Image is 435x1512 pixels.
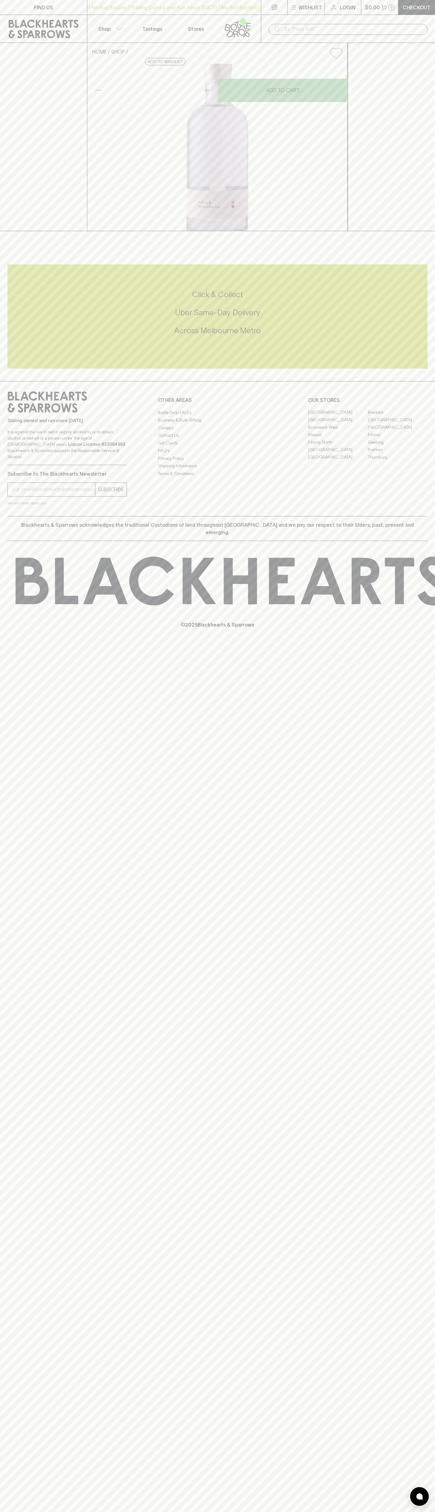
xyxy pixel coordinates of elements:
p: Stores [188,25,204,33]
a: Terms & Conditions [158,470,277,477]
h5: Uber Same-Day Delivery [7,307,428,318]
div: Call to action block [7,264,428,369]
button: Add to wishlist [145,58,186,65]
p: OTHER AREAS [158,396,277,404]
a: [GEOGRAPHIC_DATA] [308,409,368,416]
p: Subscribe to The Blackhearts Newsletter [7,470,127,478]
p: Wishlist [298,4,322,11]
p: Checkout [403,4,431,11]
a: Careers [158,424,277,432]
a: Geelong [368,439,428,446]
a: Contact Us [158,432,277,439]
a: Brunswick West [308,424,368,431]
a: SHOP [111,49,125,54]
p: 0 [390,6,393,9]
button: Add to wishlist [328,45,345,61]
p: FIND US [34,4,53,11]
p: $0.00 [365,4,380,11]
p: Shop [98,25,111,33]
a: Shipping Information [158,462,277,470]
p: It is against the law to sell or supply alcohol to, or to obtain alcohol on behalf of a person un... [7,429,127,460]
button: ADD TO CART [218,79,348,102]
a: FAQ's [158,447,277,455]
a: HOME [92,49,107,54]
a: Fitzroy North [308,439,368,446]
a: [GEOGRAPHIC_DATA] [368,416,428,424]
strong: Liquor License #32064953 [68,442,125,447]
a: Elwood [308,431,368,439]
img: 26072.png [87,64,347,231]
p: Sibling owned and run since [DATE] [7,418,127,424]
h5: Across Melbourne Metro [7,325,428,336]
p: Login [340,4,355,11]
input: e.g. jane@blackheartsandsparrows.com.au [12,484,95,494]
button: Shop [87,15,131,43]
h5: Click & Collect [7,289,428,300]
img: bubble-icon [416,1493,423,1500]
p: We will never spam you [7,500,127,506]
a: Bottle Drop FAQ's [158,409,277,416]
a: Fitzroy [368,431,428,439]
p: Blackhearts & Sparrows acknowledges the traditional Custodians of land throughout [GEOGRAPHIC_DAT... [12,521,423,536]
a: Gift Cards [158,439,277,447]
a: [GEOGRAPHIC_DATA] [308,416,368,424]
a: [GEOGRAPHIC_DATA] [308,446,368,454]
a: Privacy Policy [158,455,277,462]
p: SUBSCRIBE [98,486,124,493]
input: Try "Pinot noir" [284,24,423,34]
a: [GEOGRAPHIC_DATA] [368,424,428,431]
a: Business & Bulk Gifting [158,417,277,424]
p: OUR STORES [308,396,428,404]
a: Prahran [368,446,428,454]
a: Stores [174,15,218,43]
a: Braddon [368,409,428,416]
p: ADD TO CART [266,86,299,94]
p: Tastings [142,25,162,33]
a: Thornbury [368,454,428,461]
button: SUBSCRIBE [95,483,127,496]
a: [GEOGRAPHIC_DATA] [308,454,368,461]
a: Tastings [131,15,174,43]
